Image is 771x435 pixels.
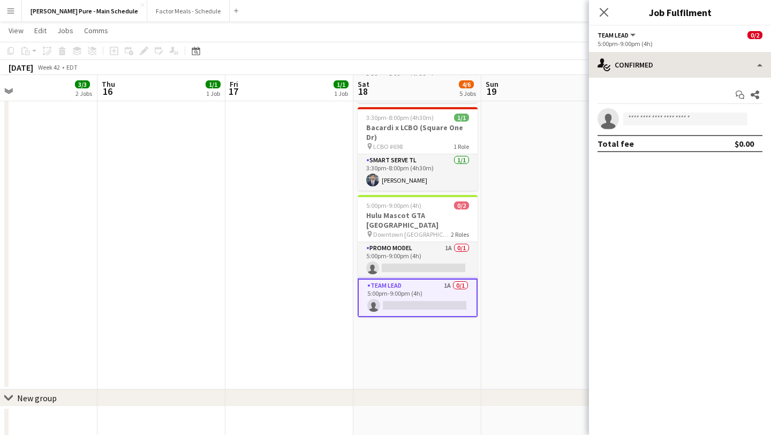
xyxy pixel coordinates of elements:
[57,26,73,35] span: Jobs
[147,1,230,21] button: Factor Meals - Schedule
[459,89,476,97] div: 5 Jobs
[35,63,62,71] span: Week 42
[358,279,478,317] app-card-role: Team Lead1A0/15:00pm-9:00pm (4h)
[747,31,762,39] span: 0/2
[75,89,92,97] div: 2 Jobs
[735,138,754,149] div: $0.00
[9,62,33,73] div: [DATE]
[100,85,115,97] span: 16
[9,26,24,35] span: View
[80,24,112,37] a: Comms
[589,5,771,19] h3: Job Fulfilment
[589,52,771,78] div: Confirmed
[484,85,498,97] span: 19
[334,80,349,88] span: 1/1
[598,31,629,39] span: Team Lead
[454,114,469,122] span: 1/1
[366,201,421,209] span: 5:00pm-9:00pm (4h)
[4,24,28,37] a: View
[102,79,115,89] span: Thu
[373,142,403,151] span: LCBO #698
[358,242,478,279] app-card-role: Promo model1A0/15:00pm-9:00pm (4h)
[598,31,637,39] button: Team Lead
[53,24,78,37] a: Jobs
[598,138,634,149] div: Total fee
[206,80,221,88] span: 1/1
[454,201,469,209] span: 0/2
[366,114,434,122] span: 3:30pm-8:00pm (4h30m)
[358,211,478,230] h3: Hulu Mascot GTA [GEOGRAPHIC_DATA]
[334,89,348,97] div: 1 Job
[358,79,369,89] span: Sat
[22,1,147,21] button: [PERSON_NAME] Pure - Main Schedule
[206,89,220,97] div: 1 Job
[453,142,469,151] span: 1 Role
[358,195,478,317] app-job-card: 5:00pm-9:00pm (4h)0/2Hulu Mascot GTA [GEOGRAPHIC_DATA] Downtown [GEOGRAPHIC_DATA]2 RolesPromo mod...
[486,79,498,89] span: Sun
[356,85,369,97] span: 18
[358,123,478,142] h3: Bacardi x LCBO (Square One Dr)
[451,230,469,238] span: 2 Roles
[230,79,238,89] span: Fri
[459,80,474,88] span: 4/6
[75,80,90,88] span: 3/3
[84,26,108,35] span: Comms
[358,154,478,191] app-card-role: Smart Serve TL1/13:30pm-8:00pm (4h30m)[PERSON_NAME]
[373,230,451,238] span: Downtown [GEOGRAPHIC_DATA]
[228,85,238,97] span: 17
[598,40,762,48] div: 5:00pm-9:00pm (4h)
[358,107,478,191] app-job-card: 3:30pm-8:00pm (4h30m)1/1Bacardi x LCBO (Square One Dr) LCBO #6981 RoleSmart Serve TL1/13:30pm-8:0...
[66,63,78,71] div: EDT
[30,24,51,37] a: Edit
[17,393,57,403] div: New group
[34,26,47,35] span: Edit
